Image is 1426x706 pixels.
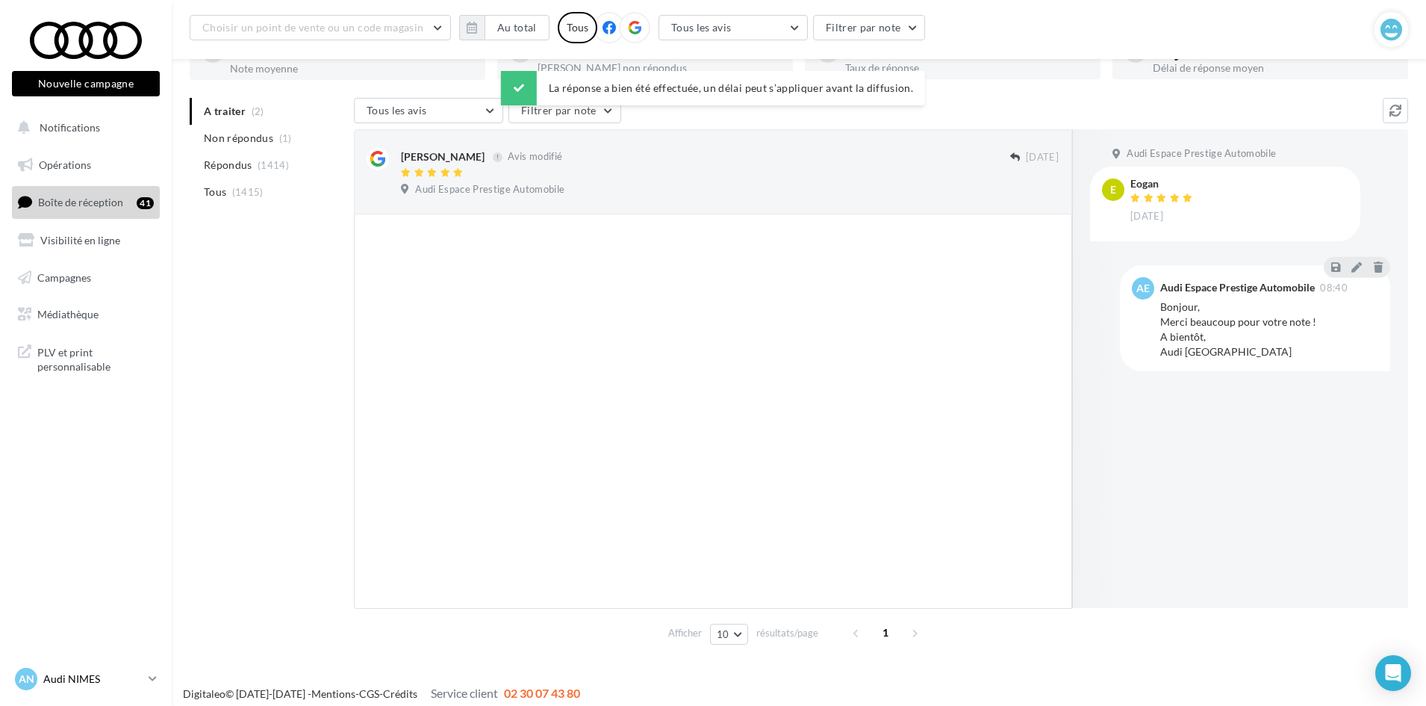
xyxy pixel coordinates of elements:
button: Filtrer par note [813,15,926,40]
div: Délai de réponse moyen [1153,63,1396,73]
span: (1) [279,132,292,144]
span: PLV et print personnalisable [37,342,154,374]
span: Non répondus [204,131,273,146]
div: 0 [538,43,781,60]
a: CGS [359,687,379,700]
button: Au total [485,15,549,40]
div: Tous [558,12,597,43]
a: Crédits [383,687,417,700]
button: Nouvelle campagne [12,71,160,96]
span: Afficher [668,626,702,640]
div: [PERSON_NAME] [401,149,485,164]
span: résultats/page [756,626,818,640]
span: E [1110,182,1116,197]
span: © [DATE]-[DATE] - - - [183,687,580,700]
div: Eogan [1130,179,1196,189]
div: 41 [137,197,154,209]
a: Médiathèque [9,299,163,330]
div: [PERSON_NAME] non répondus [538,63,781,73]
div: 100 % [845,43,1089,60]
div: Open Intercom Messenger [1375,655,1411,691]
span: (1415) [232,186,264,198]
span: Notifications [40,121,100,134]
div: Note moyenne [230,64,473,74]
div: 4.6 [230,43,473,61]
a: PLV et print personnalisable [9,336,163,380]
button: Tous les avis [658,15,808,40]
span: (1414) [258,159,289,171]
span: Audi Espace Prestige Automobile [415,183,564,196]
button: 10 [710,624,748,645]
a: Visibilité en ligne [9,225,163,256]
span: 1 [874,621,897,645]
a: Campagnes [9,262,163,294]
div: Bonjour, Merci beaucoup pour votre note ! A bientôt, Audi [GEOGRAPHIC_DATA] [1160,300,1378,359]
button: Au total [459,15,549,40]
span: Choisir un point de vente ou un code magasin [202,21,423,34]
span: Médiathèque [37,308,99,321]
div: Audi Espace Prestige Automobile [1160,282,1315,293]
button: Notifications [9,112,157,143]
span: Tous les avis [671,21,732,34]
a: Boîte de réception41 [9,186,163,218]
span: Tous [204,185,226,199]
span: 08:40 [1320,283,1348,293]
span: 02 30 07 43 80 [504,686,580,700]
button: Choisir un point de vente ou un code magasin [190,15,451,40]
a: AN Audi NIMES [12,665,160,693]
span: [DATE] [1130,210,1163,223]
a: Digitaleo [183,687,225,700]
span: Avis modifié [508,151,562,163]
span: Tous les avis [367,104,427,117]
span: [DATE] [1026,151,1059,164]
a: Opérations [9,149,163,181]
span: Répondus [204,158,252,173]
span: Campagnes [37,270,91,283]
div: La réponse a bien été effectuée, un délai peut s’appliquer avant la diffusion. [501,71,925,105]
div: 41 jours [1153,43,1396,60]
span: AE [1136,281,1150,296]
span: Service client [431,686,498,700]
span: Boîte de réception [38,196,123,208]
span: Audi Espace Prestige Automobile [1127,147,1276,161]
a: Mentions [311,687,355,700]
p: Audi NIMES [43,672,143,687]
span: Opérations [39,158,91,171]
span: 10 [717,628,729,640]
span: AN [19,672,34,687]
span: Visibilité en ligne [40,234,120,247]
button: Tous les avis [354,98,503,123]
div: Taux de réponse [845,63,1089,73]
